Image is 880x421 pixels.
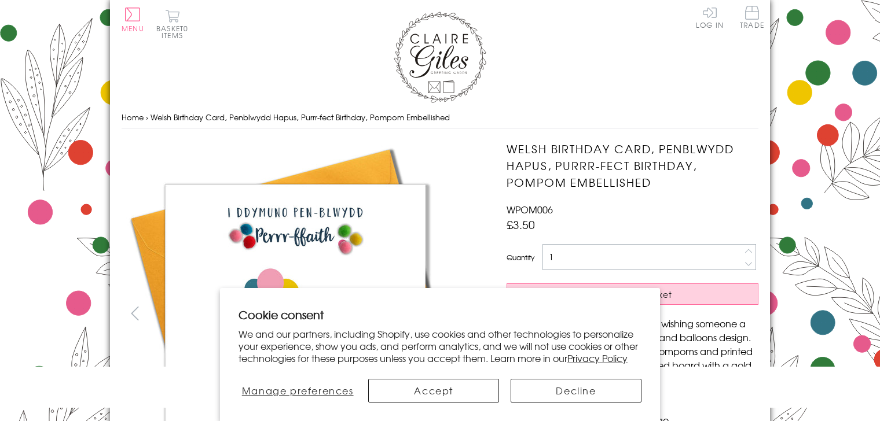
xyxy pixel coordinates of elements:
[511,379,641,402] button: Decline
[394,12,486,103] img: Claire Giles Greetings Cards
[507,202,553,216] span: WPOM006
[122,8,144,32] button: Menu
[151,112,450,123] span: Welsh Birthday Card, Penblwydd Hapus, Purrr-fect Birthday, Pompom Embellished
[507,283,758,305] button: Add to Basket
[696,6,724,28] a: Log In
[507,141,758,190] h1: Welsh Birthday Card, Penblwydd Hapus, Purrr-fect Birthday, Pompom Embellished
[740,6,764,31] a: Trade
[567,351,628,365] a: Privacy Policy
[122,106,758,130] nav: breadcrumbs
[239,306,641,323] h2: Cookie consent
[507,252,534,263] label: Quantity
[162,23,188,40] span: 0 items
[122,23,144,34] span: Menu
[239,379,357,402] button: Manage preferences
[156,9,188,39] button: Basket0 items
[507,216,535,232] span: £3.50
[239,328,641,364] p: We and our partners, including Shopify, use cookies and other technologies to personalize your ex...
[368,379,499,402] button: Accept
[122,300,148,326] button: prev
[740,6,764,28] span: Trade
[242,383,354,397] span: Manage preferences
[146,112,148,123] span: ›
[122,112,144,123] a: Home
